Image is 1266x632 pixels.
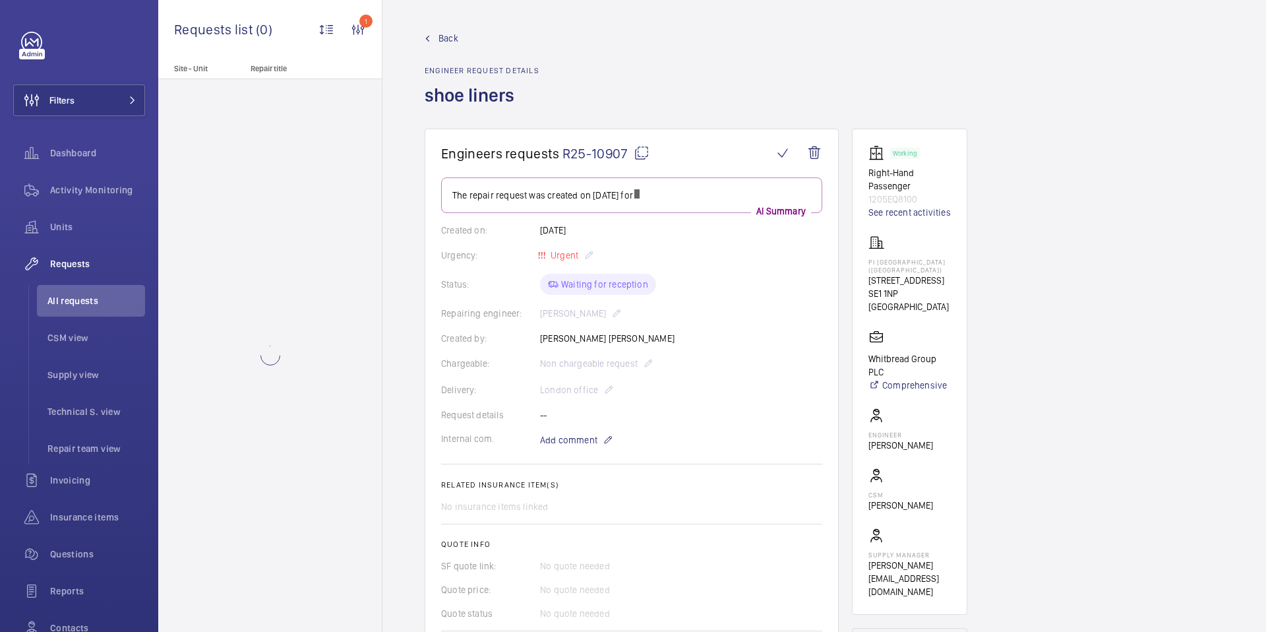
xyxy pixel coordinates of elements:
[868,439,933,452] p: [PERSON_NAME]
[868,166,951,193] p: Right-Hand Passenger
[441,145,560,162] span: Engineers requests
[868,559,951,598] p: [PERSON_NAME][EMAIL_ADDRESS][DOMAIN_NAME]
[50,511,145,524] span: Insurance items
[562,145,649,162] span: R25-10907
[47,331,145,344] span: CSM view
[868,287,951,313] p: SE1 1NP [GEOGRAPHIC_DATA]
[441,480,822,490] h2: Related insurance item(s)
[50,257,145,270] span: Requests
[452,189,811,202] p: The repair request was created on [DATE] for
[50,220,145,234] span: Units
[50,183,145,197] span: Activity Monitoring
[438,32,458,45] span: Back
[868,431,933,439] p: Engineer
[868,193,951,206] p: 1205EQ8100
[868,491,933,499] p: CSM
[47,368,145,381] span: Supply view
[47,405,145,418] span: Technical S. view
[893,151,917,156] p: Working
[540,433,597,447] span: Add comment
[50,548,145,561] span: Questions
[251,64,338,73] p: Repair title
[425,83,539,129] h1: shoe liners
[50,146,145,160] span: Dashboard
[868,274,951,287] p: [STREET_ADDRESS]
[441,540,822,549] h2: Quote info
[50,474,145,487] span: Invoicing
[174,21,256,38] span: Requests list
[49,94,75,107] span: Filters
[868,206,951,219] a: See recent activities
[868,551,951,559] p: Supply manager
[47,294,145,307] span: All requests
[13,84,145,116] button: Filters
[868,499,933,512] p: [PERSON_NAME]
[751,205,811,218] p: AI Summary
[868,379,951,392] a: Comprehensive
[868,258,951,274] p: PI [GEOGRAPHIC_DATA] ([GEOGRAPHIC_DATA])
[425,66,539,75] h2: Engineer request details
[50,585,145,598] span: Reports
[868,145,889,161] img: elevator.svg
[868,352,951,379] p: Whitbread Group PLC
[158,64,245,73] p: Site - Unit
[47,442,145,455] span: Repair team view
